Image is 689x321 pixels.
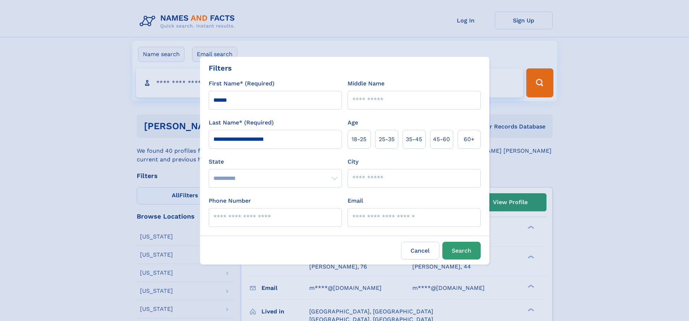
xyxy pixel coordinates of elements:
label: Middle Name [348,79,384,88]
label: State [209,157,342,166]
div: Filters [209,63,232,73]
label: Phone Number [209,197,251,205]
label: Cancel [401,242,439,259]
label: Age [348,118,358,127]
span: 25‑35 [379,135,395,144]
span: 35‑45 [406,135,422,144]
span: 18‑25 [352,135,366,144]
span: 60+ [464,135,475,144]
label: City [348,157,358,166]
label: First Name* (Required) [209,79,275,88]
span: 45‑60 [433,135,450,144]
label: Last Name* (Required) [209,118,274,127]
button: Search [442,242,481,259]
label: Email [348,197,363,205]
